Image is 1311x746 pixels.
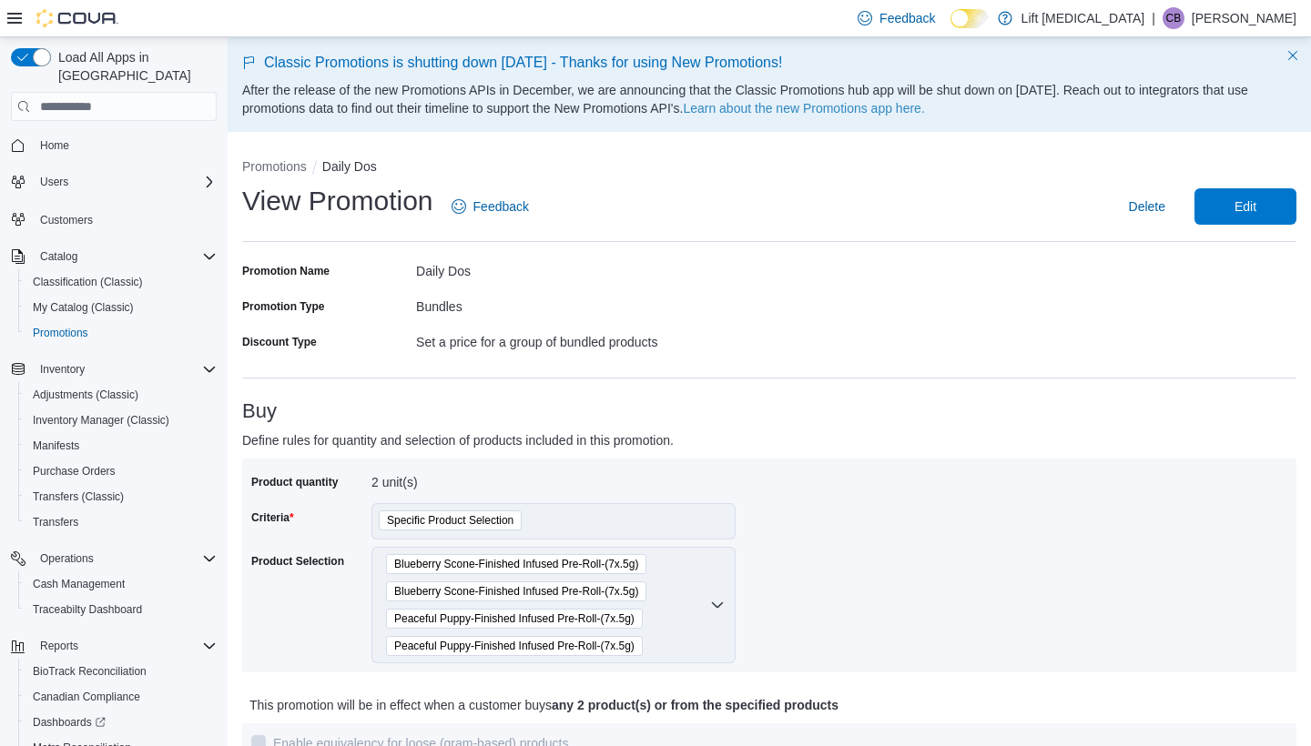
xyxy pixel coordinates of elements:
[386,609,643,629] span: Peaceful Puppy-Finished Infused Pre-Roll-(7x.5g)
[18,295,224,320] button: My Catalog (Classic)
[242,264,330,278] label: Promotion Name
[25,599,217,620] span: Traceabilty Dashboard
[1122,188,1173,225] button: Delete
[40,362,85,377] span: Inventory
[4,132,224,158] button: Home
[33,602,142,617] span: Traceabilty Dashboard
[25,599,149,620] a: Traceabilty Dashboard
[40,249,77,264] span: Catalog
[394,637,635,655] span: Peaceful Puppy-Finished Infused Pre-Roll-(7x.5g)
[242,81,1296,117] p: After the release of the new Promotions APIs in December, we are announcing that the Classic Prom...
[25,271,217,293] span: Classification (Classic)
[18,433,224,459] button: Manifests
[40,213,93,227] span: Customers
[18,459,224,484] button: Purchase Orders
[25,322,217,344] span: Promotions
[1192,7,1296,29] p: [PERSON_NAME]
[33,207,217,230] span: Customers
[1129,197,1165,216] span: Delete
[473,197,529,216] span: Feedback
[33,358,217,380] span: Inventory
[33,548,101,570] button: Operations
[242,183,433,219] h1: View Promotion
[251,554,344,569] label: Product Selection
[1194,188,1296,225] button: Edit
[242,335,317,349] label: Discount Type
[4,244,224,269] button: Catalog
[25,384,217,406] span: Adjustments (Classic)
[18,382,224,408] button: Adjustments (Classic)
[4,357,224,382] button: Inventory
[25,511,217,533] span: Transfers
[40,175,68,189] span: Users
[33,635,217,657] span: Reports
[386,581,646,601] span: Blueberry Scone-Finished Infused Pre-Roll-(7x.5g)
[249,694,1030,716] p: This promotion will be in effect when a customer buys
[33,209,100,231] a: Customers
[416,292,769,314] div: Bundles
[25,686,147,708] a: Canadian Compliance
[1152,7,1155,29] p: |
[25,297,217,318] span: My Catalog (Classic)
[25,660,154,682] a: BioTrack Reconciliation
[1163,7,1184,29] div: Clarence Barr
[416,328,769,349] div: Set a price for a group of bundled products
[4,169,224,195] button: Users
[1021,7,1145,29] p: Lift [MEDICAL_DATA]
[33,134,217,156] span: Home
[33,135,76,156] a: Home
[40,639,78,653] span: Reports
[33,246,85,267] button: Catalog
[40,138,69,153] span: Home
[379,510,522,530] span: Specific Product Selection
[18,659,224,684] button: BioTrack Reconciliation
[33,246,217,267] span: Catalog
[25,409,177,431] a: Inventory Manager (Classic)
[25,384,146,406] a: Adjustments (Classic)
[25,297,141,318] a: My Catalog (Classic)
[33,548,217,570] span: Operations
[4,546,224,571] button: Operations
[36,9,118,27] img: Cova
[242,157,1296,179] nav: An example of EuiBreadcrumbs
[25,486,131,508] a: Transfers (Classic)
[387,511,513,529] span: Specific Product Selection
[242,429,1033,451] p: Define rules for quantity and selection of products included in this promotion.
[950,28,951,29] span: Dark Mode
[33,715,106,730] span: Dashboards
[25,322,96,344] a: Promotions
[40,551,94,566] span: Operations
[33,300,134,315] span: My Catalog (Classic)
[1235,197,1256,216] span: Edit
[25,460,217,482] span: Purchase Orders
[33,439,79,453] span: Manifests
[18,320,224,346] button: Promotions
[33,464,116,479] span: Purchase Orders
[25,409,217,431] span: Inventory Manager (Classic)
[33,326,88,340] span: Promotions
[33,635,86,657] button: Reports
[33,489,124,504] span: Transfers (Classic)
[444,188,536,225] a: Feedback
[552,698,838,712] b: any 2 product(s) or from the specified products
[371,468,615,489] div: 2 unit(s)
[386,636,643,656] span: Peaceful Puppy-Finished Infused Pre-Roll-(7x.5g)
[18,684,224,710] button: Canadian Compliance
[251,475,338,489] label: Product quantity
[879,9,935,27] span: Feedback
[242,299,324,314] label: Promotion Type
[1282,45,1304,66] button: Dismiss this callout
[251,510,294,525] label: Criteria
[33,690,140,704] span: Canadian Compliance
[18,509,224,535] button: Transfers
[18,710,224,735] a: Dashboards
[33,515,78,529] span: Transfers
[322,159,377,174] button: Daily Dos
[416,257,769,278] div: Daily Dos
[25,573,132,595] a: Cash Management
[18,484,224,509] button: Transfers (Classic)
[25,711,217,733] span: Dashboards
[33,388,138,402] span: Adjustments (Classic)
[242,52,1296,74] p: Classic Promotions is shutting down [DATE] - Thanks for using New Promotions!
[4,633,224,659] button: Reports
